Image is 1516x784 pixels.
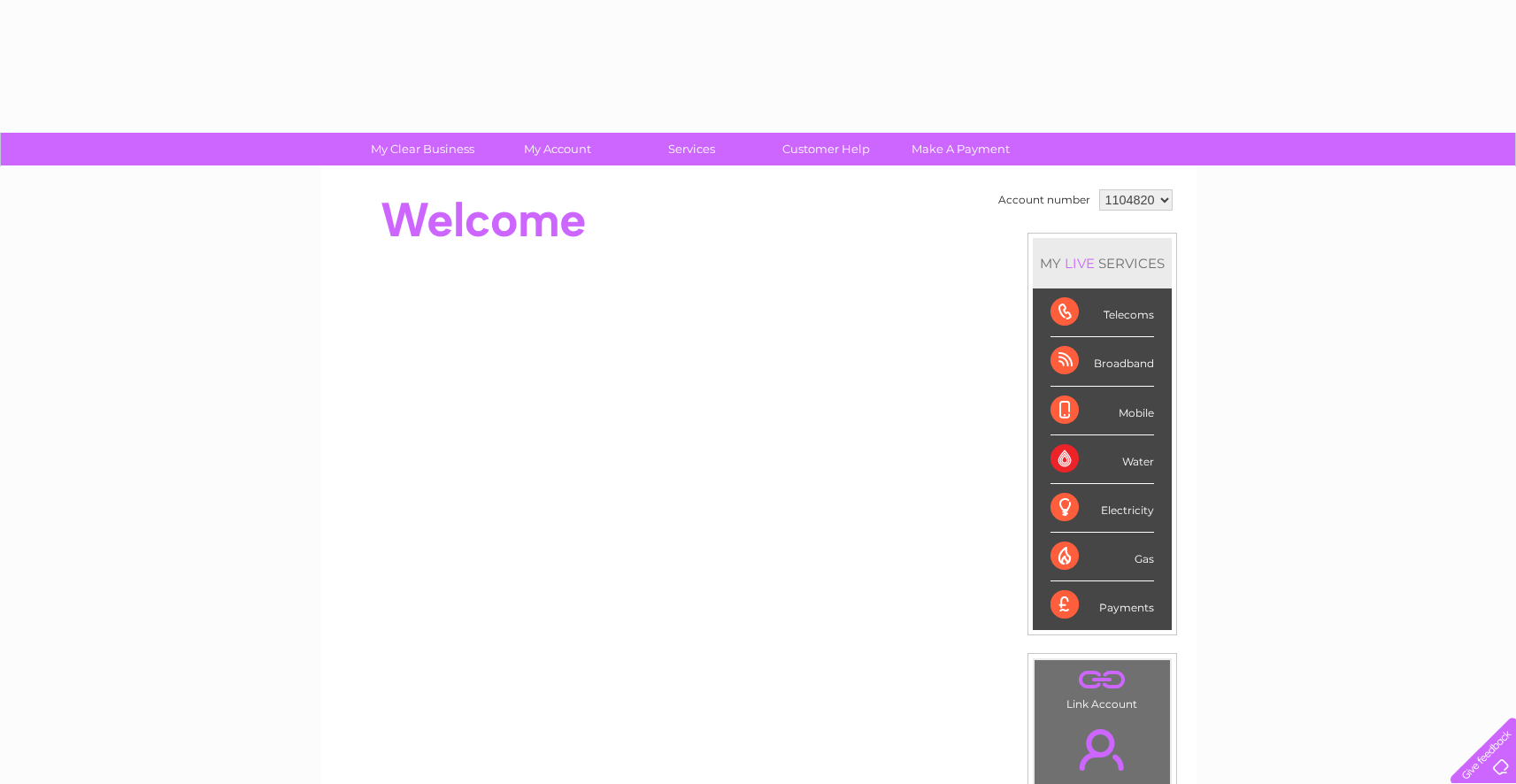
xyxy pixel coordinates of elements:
[350,133,496,165] a: My Clear Business
[888,133,1034,165] a: Make A Payment
[1050,533,1154,581] div: Gas
[1050,337,1154,386] div: Broadband
[994,185,1095,215] td: Account number
[1039,665,1166,696] a: .
[753,133,899,165] a: Customer Help
[1039,719,1166,780] a: .
[1050,387,1154,435] div: Mobile
[619,133,765,165] a: Services
[1050,435,1154,484] div: Water
[1034,659,1171,715] td: Link Account
[484,133,630,165] a: My Account
[1033,238,1172,288] div: MY SERVICES
[1050,288,1154,337] div: Telecoms
[1061,255,1098,272] div: LIVE
[1050,581,1154,629] div: Payments
[1050,484,1154,533] div: Electricity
